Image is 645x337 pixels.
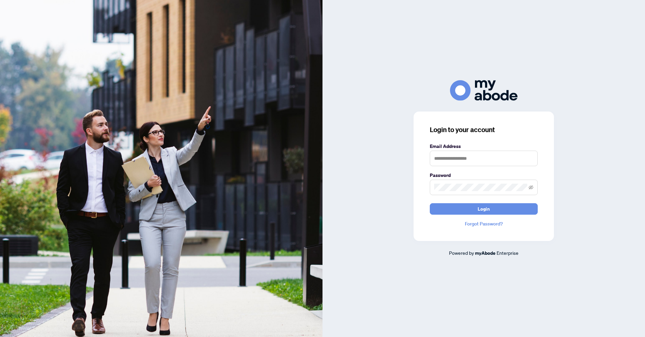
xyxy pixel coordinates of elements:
span: Enterprise [497,250,518,256]
a: myAbode [475,249,496,257]
span: Login [478,204,490,214]
a: Forgot Password? [430,220,538,227]
img: ma-logo [450,80,517,101]
label: Email Address [430,143,538,150]
span: eye-invisible [529,185,533,190]
span: Powered by [449,250,474,256]
h3: Login to your account [430,125,538,134]
label: Password [430,172,538,179]
button: Login [430,203,538,215]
